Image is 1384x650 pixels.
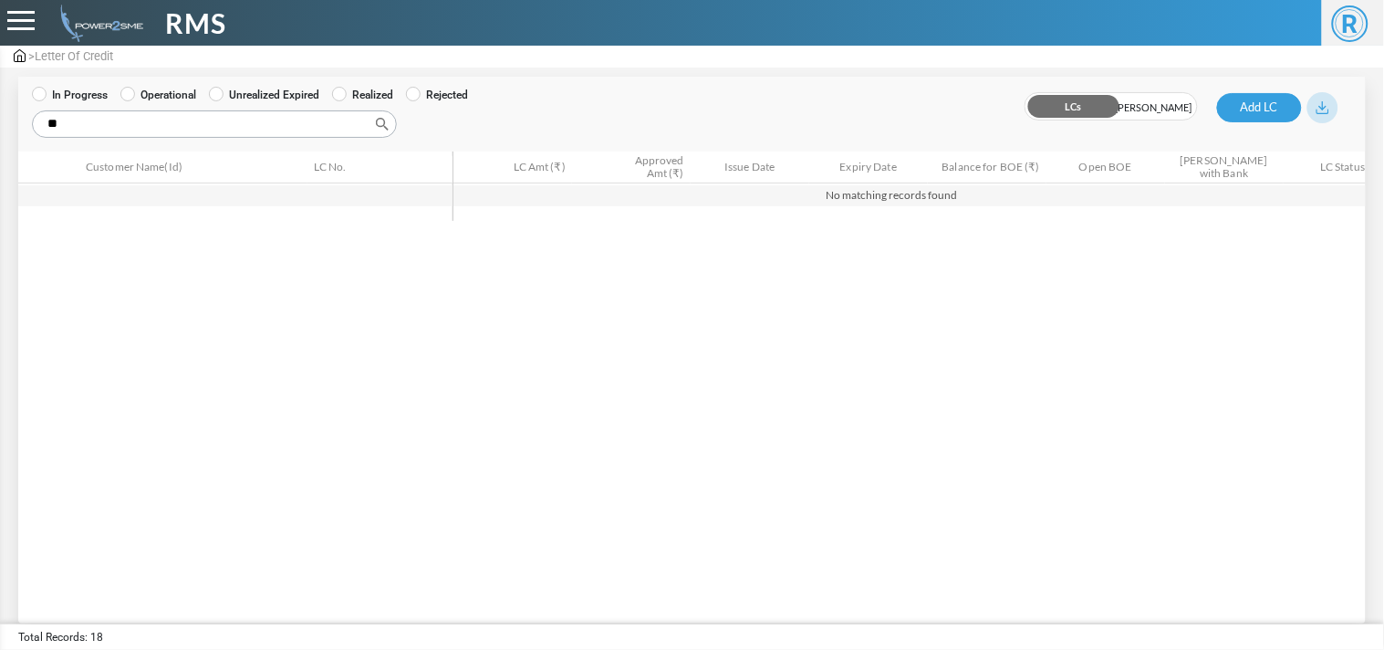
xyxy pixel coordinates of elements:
th: Expiry Date: activate to sort column ascending [809,152,928,183]
th: &nbsp;: activate to sort column descending [18,152,79,183]
span: LCs [1025,93,1111,121]
th: Customer Name(Id): activate to sort column ascending [79,152,307,183]
th: LC Amt (₹): activate to sort column ascending [453,152,572,183]
label: Rejected [406,87,468,103]
span: R [1332,5,1368,42]
span: RMS [166,3,227,44]
th: Balance for BOE (₹): activate to sort column ascending [928,152,1046,183]
th: Approved Amt (₹) : activate to sort column ascending [572,152,691,183]
img: admin [53,5,143,42]
img: download_blue.svg [1316,101,1329,114]
label: In Progress [32,87,108,103]
label: Unrealized Expired [209,87,319,103]
img: admin [14,49,26,62]
button: Add LC [1217,93,1302,122]
span: [PERSON_NAME] [1111,93,1197,121]
span: Total Records: 18 [18,629,103,645]
th: Open BOE: activate to sort column ascending [1046,152,1165,183]
label: Realized [332,87,393,103]
th: BOEs with Bank: activate to sort column ascending [1165,152,1284,183]
span: Letter Of Credit [35,49,113,63]
label: Operational [120,87,196,103]
th: LC No.: activate to sort column ascending [307,152,453,183]
input: Search: [32,110,397,138]
th: Issue Date: activate to sort column ascending [691,152,809,183]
